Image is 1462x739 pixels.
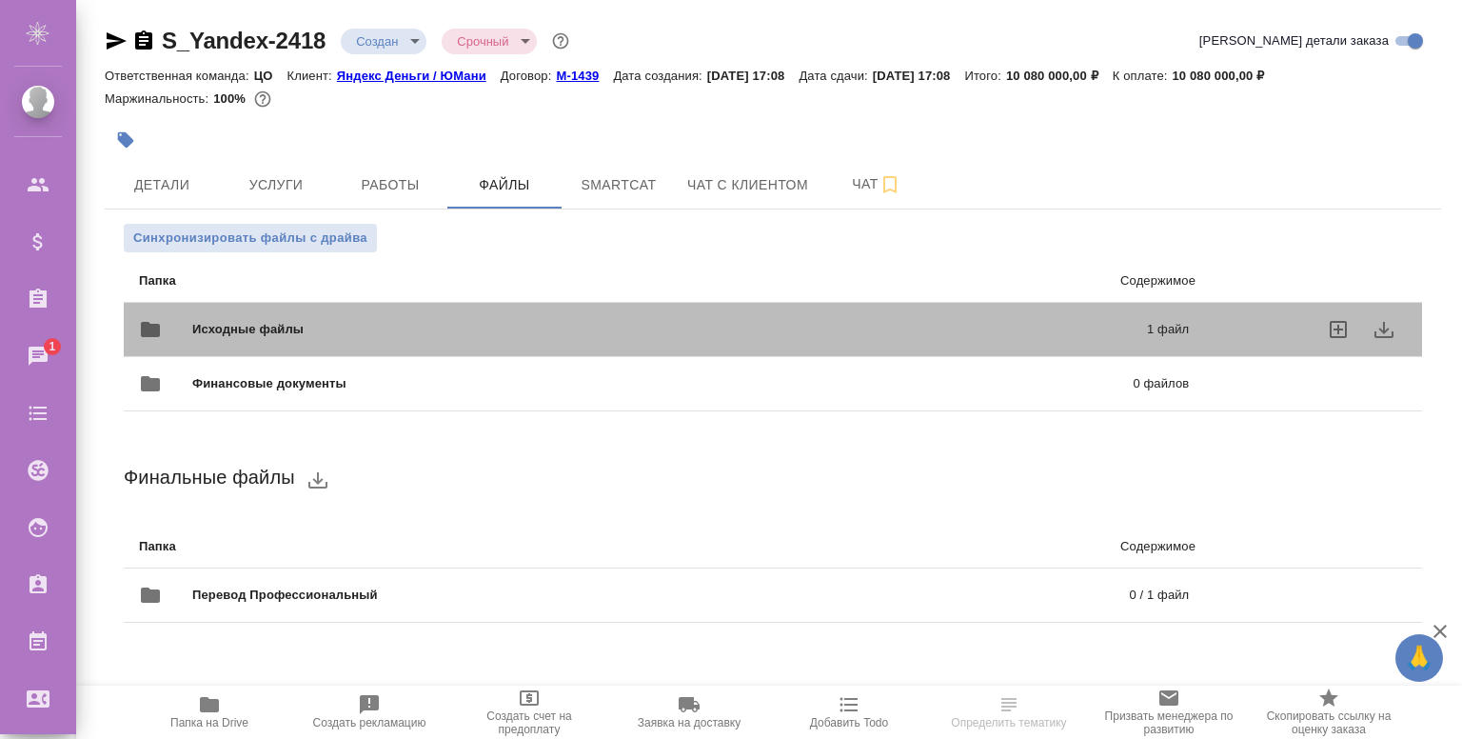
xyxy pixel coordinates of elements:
[337,69,501,83] p: Яндекс Деньги / ЮМани
[638,716,741,729] span: Заявка на доставку
[105,69,254,83] p: Ответственная команда:
[687,173,808,197] span: Чат с клиентом
[769,686,929,739] button: Добавить Todo
[116,173,207,197] span: Детали
[573,173,664,197] span: Smartcat
[170,716,248,729] span: Папка на Drive
[648,537,1195,556] p: Содержимое
[740,374,1189,393] p: 0 файлов
[1361,307,1407,352] button: download
[951,716,1066,729] span: Определить тематику
[613,69,706,83] p: Дата создания:
[449,686,609,739] button: Создать счет на предоплату
[929,686,1089,739] button: Определить тематику
[1260,709,1397,736] span: Скопировать ссылку на оценку заказа
[37,337,67,356] span: 1
[1006,69,1113,83] p: 10 080 000,00 ₽
[461,709,598,736] span: Создать счет на предоплату
[648,271,1195,290] p: Содержимое
[128,307,173,352] button: folder
[799,69,872,83] p: Дата сдачи:
[1100,709,1237,736] span: Призвать менеджера по развитию
[192,320,725,339] span: Исходные файлы
[1199,31,1389,50] span: [PERSON_NAME] детали заказа
[810,716,888,729] span: Добавить Todo
[1249,686,1409,739] button: Скопировать ссылку на оценку заказа
[345,173,436,197] span: Работы
[1089,686,1249,739] button: Призвать менеджера по развитию
[139,537,648,556] p: Папка
[548,29,573,53] button: Доп статусы указывают на важность/срочность заказа
[337,67,501,83] a: Яндекс Деньги / ЮМани
[451,33,514,50] button: Срочный
[725,320,1189,339] p: 1 файл
[1172,69,1278,83] p: 10 080 000,00 ₽
[162,28,326,53] a: S_Yandex-2418
[128,361,173,407] button: folder
[254,69,287,83] p: ЦО
[341,29,426,54] div: Создан
[132,30,155,52] button: Скопировать ссылку
[105,30,128,52] button: Скопировать ссылку для ЯМессенджера
[129,686,289,739] button: Папка на Drive
[287,69,337,83] p: Клиент:
[556,69,613,83] p: М-1439
[192,586,754,605] span: Перевод Профессиональный
[250,87,275,111] button: 57.06 RUB;
[1113,69,1173,83] p: К оплате:
[5,332,71,380] a: 1
[139,271,648,290] p: Папка
[124,467,295,488] span: Финальные файлы
[133,229,367,248] span: Синхронизировать файлы с драйва
[1403,638,1435,678] span: 🙏
[213,91,250,106] p: 100%
[831,172,922,196] span: Чат
[128,572,173,618] button: folder
[1315,307,1361,352] label: uploadFiles
[1395,634,1443,682] button: 🙏
[879,173,901,196] svg: Подписаться
[295,457,341,503] button: download
[873,69,965,83] p: [DATE] 17:08
[459,173,550,197] span: Файлы
[230,173,322,197] span: Услуги
[105,119,147,161] button: Добавить тэг
[556,67,613,83] a: М-1439
[124,224,377,252] button: Синхронизировать файлы с драйва
[707,69,800,83] p: [DATE] 17:08
[754,586,1190,605] p: 0 / 1 файл
[350,33,404,50] button: Создан
[313,716,426,729] span: Создать рекламацию
[192,374,740,393] span: Финансовые документы
[964,69,1005,83] p: Итого:
[501,69,557,83] p: Договор:
[609,686,769,739] button: Заявка на доставку
[442,29,537,54] div: Создан
[105,91,213,106] p: Маржинальность:
[289,686,449,739] button: Создать рекламацию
